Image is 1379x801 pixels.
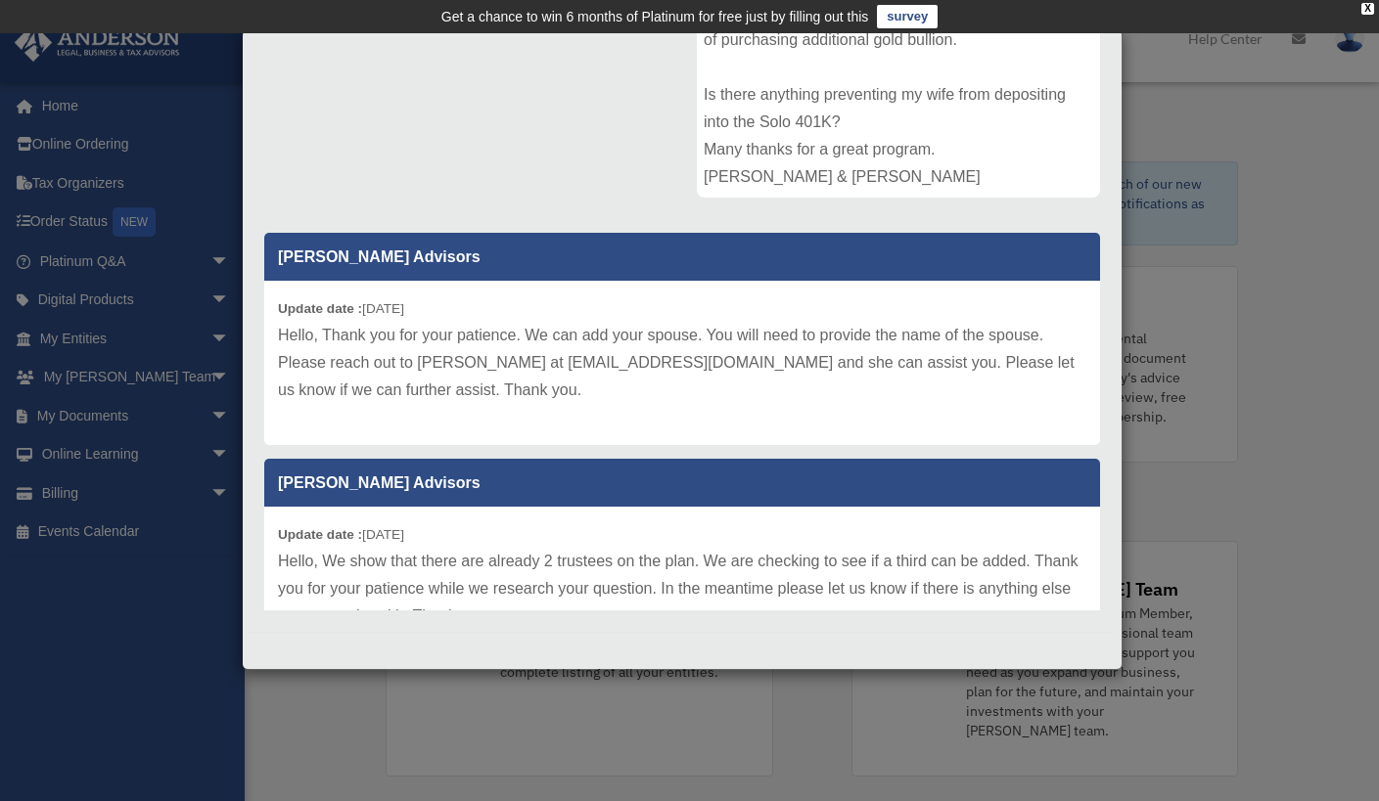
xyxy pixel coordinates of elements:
b: Update date : [278,301,362,316]
p: [PERSON_NAME] Advisors [264,459,1100,507]
div: Get a chance to win 6 months of Platinum for free just by filling out this [441,5,869,28]
small: [DATE] [278,527,404,542]
p: [PERSON_NAME] Advisors [264,233,1100,281]
p: Hello, Thank you for your patience. We can add your spouse. You will need to provide the name of ... [278,322,1086,404]
small: [DATE] [278,301,404,316]
div: close [1361,3,1374,15]
p: Hello, We show that there are already 2 trustees on the plan. We are checking to see if a third c... [278,548,1086,630]
b: Update date : [278,527,362,542]
a: survey [877,5,938,28]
